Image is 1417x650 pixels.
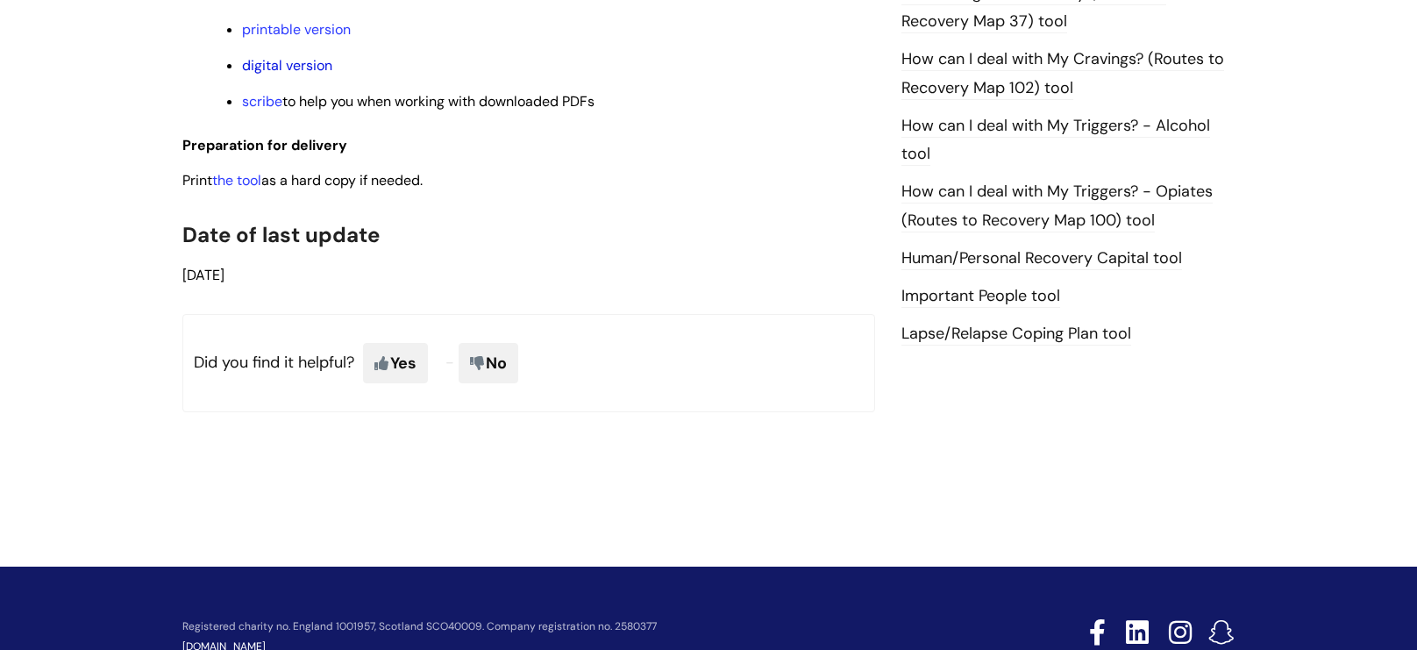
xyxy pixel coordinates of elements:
span: Preparation for delivery [182,136,347,154]
a: scribe [242,92,282,111]
p: Did you find it helpful? [182,314,875,412]
span: to help you when working with downloaded PDFs [242,92,595,111]
span: Print as a hard copy if needed. [182,171,423,189]
a: Important People tool [901,285,1060,308]
span: Yes [363,343,428,383]
a: Human/Personal Recovery Capital tool [901,247,1182,270]
a: How can I deal with My Triggers? - Alcohol tool [901,115,1210,166]
span: Date of last update [182,221,380,248]
p: Registered charity no. England 1001957, Scotland SCO40009. Company registration no. 2580377 [182,621,965,632]
a: How can I deal with My Triggers? - Opiates (Routes to Recovery Map 100) tool [901,181,1213,232]
span: No [459,343,518,383]
a: Lapse/Relapse Coping Plan tool [901,323,1131,346]
a: digital version [242,56,332,75]
span: [DATE] [182,266,224,284]
a: printable version [242,20,351,39]
a: the tool [212,171,261,189]
a: How can I deal with My Cravings? (Routes to Recovery Map 102) tool [901,48,1224,99]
